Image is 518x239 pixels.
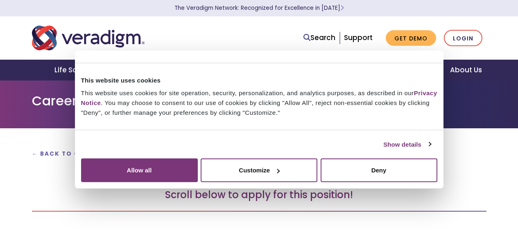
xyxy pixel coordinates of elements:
[32,166,486,180] h2: Together, let's transform health insightfully
[174,4,344,12] a: The Veradigm Network: Recognized for Excellence in [DATE]Learn More
[32,93,486,109] h1: Careers
[32,25,145,51] img: Veradigm logo
[201,159,317,182] button: Customize
[340,4,344,12] span: Learn More
[303,32,335,43] a: Search
[81,88,437,118] div: This website uses cookies for site operation, security, personalization, and analytics purposes, ...
[383,139,431,149] a: Show details
[45,60,113,80] a: Life Sciences
[321,159,437,182] button: Deny
[444,30,482,47] a: Login
[344,33,373,42] a: Support
[32,150,135,158] a: ← Back to Open Positions
[81,159,198,182] button: Allow all
[386,30,436,46] a: Get Demo
[81,89,437,106] a: Privacy Notice
[440,60,492,80] a: About Us
[32,189,486,201] h3: Scroll below to apply for this position!
[81,75,437,85] div: This website uses cookies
